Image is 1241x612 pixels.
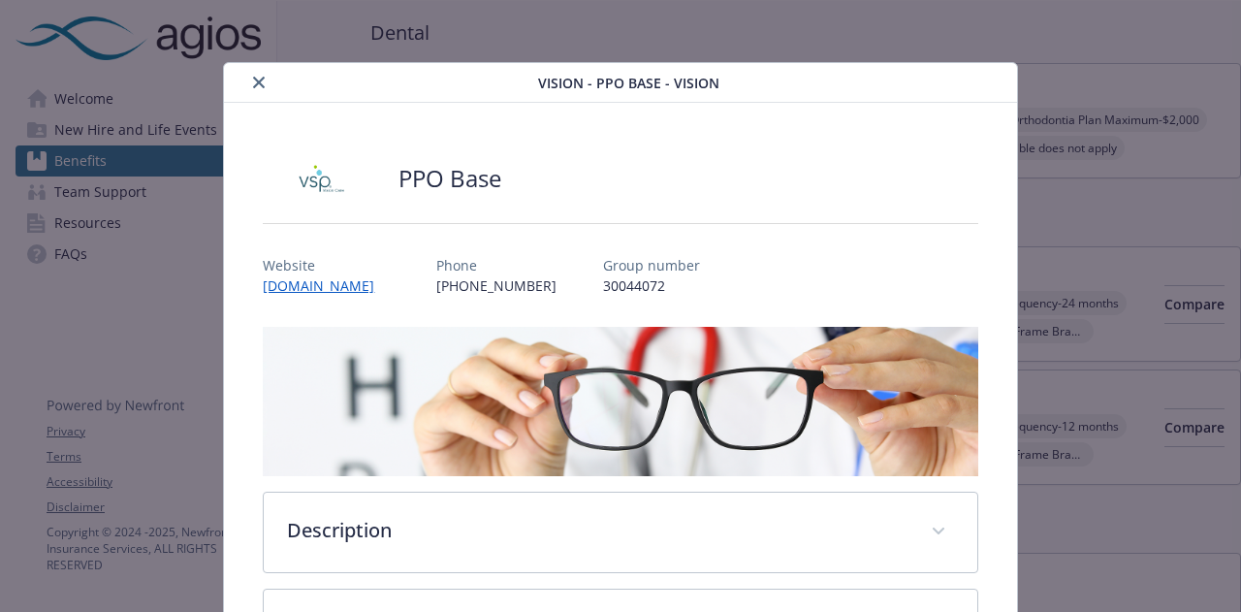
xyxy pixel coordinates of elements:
div: Description [264,493,976,572]
p: Description [287,516,907,545]
span: Vision - PPO Base - Vision [538,73,719,93]
p: [PHONE_NUMBER] [436,275,557,296]
img: banner [263,327,977,476]
button: close [247,71,270,94]
img: Vision Service Plan [263,149,379,208]
p: Phone [436,255,557,275]
p: Website [263,255,390,275]
p: Group number [603,255,700,275]
p: 30044072 [603,275,700,296]
h2: PPO Base [398,162,501,195]
a: [DOMAIN_NAME] [263,276,390,295]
